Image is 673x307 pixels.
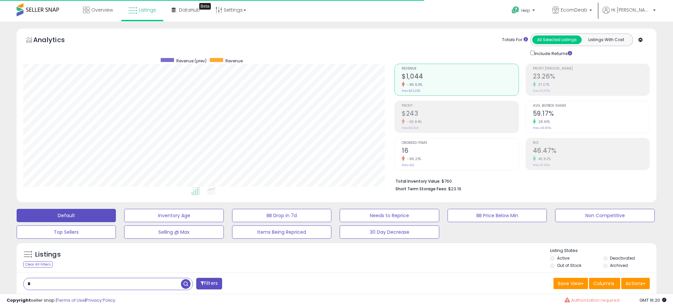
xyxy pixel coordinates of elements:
small: 28.91% [536,119,550,124]
span: ROI [533,141,649,145]
button: Actions [621,278,650,289]
a: Terms of Use [57,297,85,303]
label: Deactivated [610,255,635,261]
button: Default [17,209,116,222]
label: Archived [610,263,628,268]
span: Avg. Buybox Share [533,104,649,108]
a: Privacy Policy [86,297,115,303]
div: Totals For [502,37,528,43]
small: Prev: $3,941 [402,126,419,130]
h2: 23.26% [533,73,649,82]
span: DataHub [179,7,200,13]
span: Help [521,8,530,13]
button: BB Drop in 7d [232,209,331,222]
span: Ordered Items [402,141,518,145]
span: Listings [139,7,156,13]
span: Hi [PERSON_NAME] [611,7,651,13]
small: Prev: 31.63% [533,163,550,167]
div: Include Returns [525,49,580,57]
div: Clear All Filters [23,261,53,268]
small: Prev: 16.97% [533,89,550,93]
h5: Analytics [33,35,78,46]
button: Selling @ Max [124,225,223,239]
small: -93.84% [405,119,422,124]
small: -96.21% [405,156,421,161]
a: Help [506,1,542,22]
a: Hi [PERSON_NAME] [603,7,656,22]
button: Filters [196,278,222,289]
small: 46.92% [536,156,551,161]
div: Tooltip anchor [199,3,211,10]
span: Profit [PERSON_NAME] [533,67,649,71]
p: Listing States: [550,248,656,254]
span: Profit [402,104,518,108]
label: Active [557,255,569,261]
small: Prev: 45.90% [533,126,551,130]
button: BB Price Below Min [448,209,547,222]
button: Save View [553,278,588,289]
h2: 59.17% [533,110,649,119]
small: Prev: 422 [402,163,414,167]
button: Items Being Repriced [232,225,331,239]
span: Overview [91,7,113,13]
span: Revenue [402,67,518,71]
label: Out of Stock [557,263,581,268]
button: All Selected Listings [532,35,582,44]
span: 2025-10-8 16:20 GMT [639,297,666,303]
button: Listings With Cost [581,35,631,44]
li: $760 [395,177,645,185]
b: Short Term Storage Fees: [395,186,447,192]
h5: Listings [35,250,61,259]
button: Needs to Reprice [340,209,439,222]
b: Total Inventory Value: [395,178,441,184]
button: Non Competitive [555,209,654,222]
small: 37.07% [536,82,550,87]
h2: 46.47% [533,147,649,156]
span: Columns [593,280,614,287]
i: Get Help [511,6,520,14]
button: Columns [589,278,620,289]
button: Inventory Age [124,209,223,222]
span: Revenue [225,58,243,64]
small: -95.50% [405,82,423,87]
h2: $243 [402,110,518,119]
h2: $1,044 [402,73,518,82]
div: seller snap | | [7,297,115,304]
small: Prev: $23,228 [402,89,420,93]
span: Revenue (prev) [176,58,207,64]
span: EcomDealz [561,7,587,13]
h2: 16 [402,147,518,156]
button: Top Sellers [17,225,116,239]
button: 30 Day Decrease [340,225,439,239]
span: $23.19 [448,186,461,192]
strong: Copyright [7,297,31,303]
